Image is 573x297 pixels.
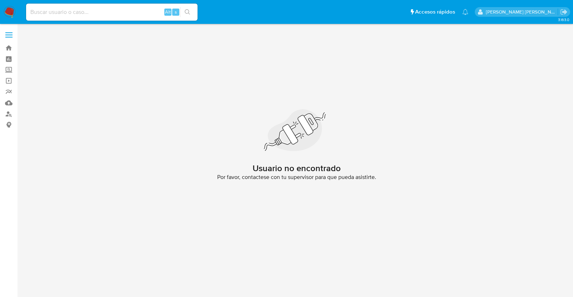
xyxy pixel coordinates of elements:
button: search-icon [180,7,195,17]
a: Notificaciones [462,9,468,15]
span: Alt [165,9,171,15]
span: Accesos rápidos [415,8,455,16]
h2: Usuario no encontrado [253,163,341,174]
span: s [175,9,177,15]
a: Salir [560,8,568,16]
span: Por favor, contactese con tu supervisor para que pueda asistirte. [217,174,376,181]
p: brenda.morenoreyes@mercadolibre.com.mx [486,9,558,15]
input: Buscar usuario o caso... [26,7,198,17]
